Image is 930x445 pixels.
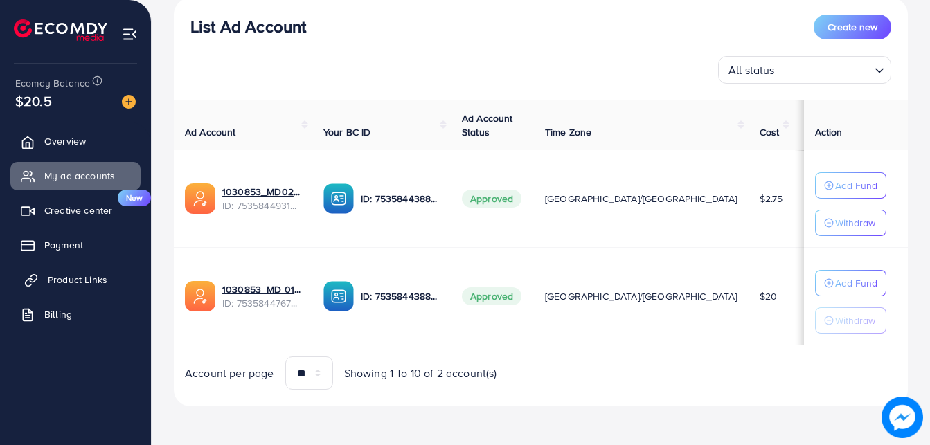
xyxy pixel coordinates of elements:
span: My ad accounts [44,169,115,183]
img: ic-ads-acc.e4c84228.svg [185,183,215,214]
a: Overview [10,127,141,155]
button: Withdraw [815,307,886,334]
span: [GEOGRAPHIC_DATA]/[GEOGRAPHIC_DATA] [545,289,737,303]
img: menu [122,26,138,42]
span: Payment [44,238,83,252]
img: image [122,95,136,109]
a: My ad accounts [10,162,141,190]
a: Payment [10,231,141,259]
p: Withdraw [835,312,875,329]
span: Approved [462,190,521,208]
img: ic-ba-acc.ded83a64.svg [323,183,354,214]
span: Action [815,125,843,139]
p: Withdraw [835,215,875,231]
input: Search for option [779,57,869,80]
img: ic-ba-acc.ded83a64.svg [323,281,354,311]
span: $20.5 [15,91,52,111]
img: logo [14,19,107,41]
button: Withdraw [815,210,886,236]
span: [GEOGRAPHIC_DATA]/[GEOGRAPHIC_DATA] [545,192,737,206]
span: Ecomdy Balance [15,76,90,90]
p: Add Fund [835,275,877,291]
span: ID: 7535844931919904769 [222,199,301,212]
span: Showing 1 To 10 of 2 account(s) [344,365,497,381]
span: Ad Account [185,125,236,139]
button: Create new [814,15,891,39]
span: Your BC ID [323,125,371,139]
div: <span class='underline'>1030853_MD02_1754575646032</span></br>7535844931919904769 [222,185,301,213]
span: Create new [828,20,877,34]
span: Creative center [44,203,112,217]
span: Time Zone [545,125,591,139]
span: Cost [760,125,780,139]
p: ID: 7535844388979851265 [361,288,440,305]
p: Add Fund [835,177,877,194]
a: 1030853_MD02_1754575646032 [222,185,301,199]
img: image [882,397,923,438]
a: Product Links [10,266,141,293]
div: <span class='underline'>1030853_MD 01_1754575610392</span></br>7535844767755288593 [222,282,301,311]
a: 1030853_MD 01_1754575610392 [222,282,301,296]
p: ID: 7535844388979851265 [361,190,440,207]
button: Add Fund [815,270,886,296]
a: Creative centerNew [10,197,141,224]
span: Approved [462,287,521,305]
span: Account per page [185,365,274,381]
span: $20 [760,289,777,303]
span: Product Links [48,273,107,287]
span: Ad Account Status [462,111,513,139]
img: ic-ads-acc.e4c84228.svg [185,281,215,311]
span: All status [726,60,778,80]
h3: List Ad Account [190,17,306,37]
span: ID: 7535844767755288593 [222,296,301,310]
a: Billing [10,300,141,328]
span: New [118,190,151,206]
span: Billing [44,307,72,321]
span: Overview [44,134,86,148]
button: Add Fund [815,172,886,199]
div: Search for option [718,56,891,84]
span: $2.75 [760,192,783,206]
